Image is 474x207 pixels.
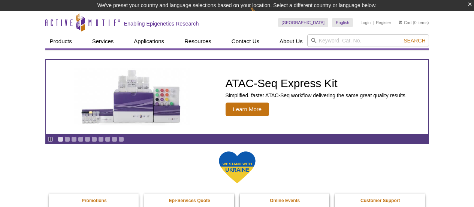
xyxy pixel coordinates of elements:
[360,198,400,203] strong: Customer Support
[118,136,124,142] a: Go to slide 10
[45,34,76,48] a: Products
[226,78,405,89] h2: ATAC-Seq Express Kit
[124,20,199,27] h2: Enabling Epigenetics Research
[401,37,428,44] button: Search
[270,198,300,203] strong: Online Events
[226,92,405,99] p: Simplified, faster ATAC-Seq workflow delivering the same great quality results
[226,103,269,116] span: Learn More
[98,136,104,142] a: Go to slide 7
[399,18,429,27] li: (0 items)
[58,136,63,142] a: Go to slide 1
[78,136,84,142] a: Go to slide 4
[91,136,97,142] a: Go to slide 6
[129,34,169,48] a: Applications
[105,136,111,142] a: Go to slide 8
[376,20,391,25] a: Register
[46,60,428,134] a: ATAC-Seq Express Kit ATAC-Seq Express Kit Simplified, faster ATAC-Seq workflow delivering the sam...
[250,6,270,23] img: Change Here
[227,34,264,48] a: Contact Us
[71,136,77,142] a: Go to slide 3
[64,136,70,142] a: Go to slide 2
[169,198,210,203] strong: Epi-Services Quote
[307,34,429,47] input: Keyword, Cat. No.
[88,34,118,48] a: Services
[404,38,425,44] span: Search
[360,20,371,25] a: Login
[180,34,216,48] a: Resources
[218,151,256,184] img: We Stand With Ukraine
[112,136,117,142] a: Go to slide 9
[399,20,412,25] a: Cart
[275,34,307,48] a: About Us
[85,136,90,142] a: Go to slide 5
[82,198,107,203] strong: Promotions
[278,18,329,27] a: [GEOGRAPHIC_DATA]
[332,18,353,27] a: English
[48,136,53,142] a: Toggle autoplay
[373,18,374,27] li: |
[70,68,194,125] img: ATAC-Seq Express Kit
[399,20,402,24] img: Your Cart
[46,60,428,134] article: ATAC-Seq Express Kit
